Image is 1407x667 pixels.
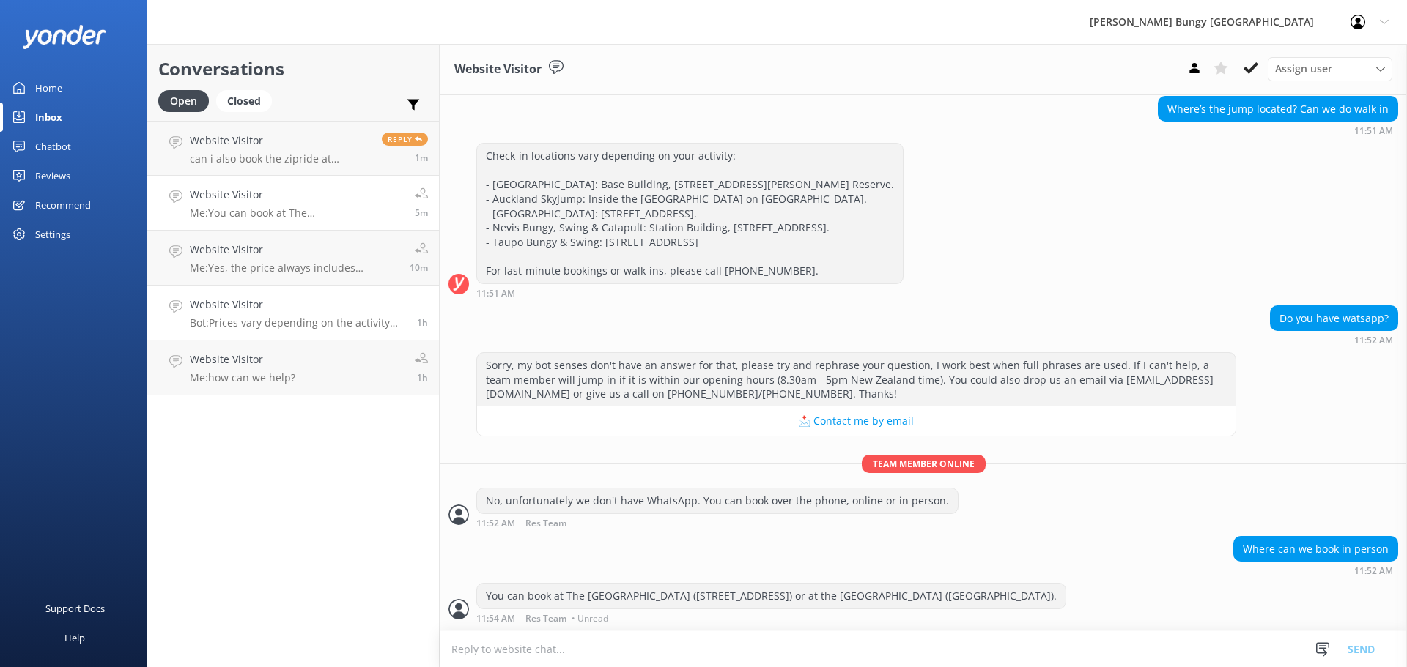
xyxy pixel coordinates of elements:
[1268,57,1392,81] div: Assign User
[158,55,428,83] h2: Conversations
[35,103,62,132] div: Inbox
[35,190,91,220] div: Recommend
[410,261,428,274] span: Aug 24 2025 11:49am (UTC +12:00) Pacific/Auckland
[190,261,399,275] p: Me: Yes, the price always includes transport, media package and a T-shirt after your activity.
[1159,97,1397,122] div: Where’s the jump located? Can we do walk in
[147,286,439,340] a: Website VisitorBot:Prices vary depending on the activity and location. For the latest rates, plea...
[417,371,428,384] span: Aug 24 2025 10:00am (UTC +12:00) Pacific/Auckland
[158,90,209,112] div: Open
[147,340,439,395] a: Website VisitorMe:how can we help?1h
[477,144,903,283] div: Check-in locations vary depending on your activity: - [GEOGRAPHIC_DATA]: Base Building, [STREET_A...
[64,623,85,652] div: Help
[147,176,439,231] a: Website VisitorMe:You can book at The [GEOGRAPHIC_DATA] ([STREET_ADDRESS]) or at the [GEOGRAPHIC_...
[525,614,566,623] span: Res Team
[862,455,986,473] span: Team member online
[476,289,515,298] strong: 11:51 AM
[190,242,399,258] h4: Website Visitor
[415,206,428,219] span: Aug 24 2025 11:54am (UTC +12:00) Pacific/Auckland
[525,519,566,529] span: Res Team
[147,121,439,176] a: Website Visitorcan i also book the zipride at [GEOGRAPHIC_DATA]?Reply1m
[216,90,272,112] div: Closed
[476,614,515,623] strong: 11:54 AM
[1271,306,1397,331] div: Do you have watsapp?
[1158,125,1398,135] div: Aug 24 2025 11:51am (UTC +12:00) Pacific/Auckland
[190,133,371,149] h4: Website Visitor
[147,231,439,286] a: Website VisitorMe:Yes, the price always includes transport, media package and a T-shirt after you...
[476,613,1066,623] div: Aug 24 2025 11:54am (UTC +12:00) Pacific/Auckland
[417,316,428,329] span: Aug 24 2025 10:09am (UTC +12:00) Pacific/Auckland
[477,353,1236,406] div: Sorry, my bot senses don't have an answer for that, please try and rephrase your question, I work...
[1354,127,1393,135] strong: 11:51 AM
[216,92,279,108] a: Closed
[190,297,406,313] h4: Website Visitor
[1354,567,1393,575] strong: 11:52 AM
[190,371,295,384] p: Me: how can we help?
[190,316,406,329] p: Bot: Prices vary depending on the activity and location. For the latest rates, please check out o...
[477,406,1236,436] button: 📩 Contact me by email
[1270,335,1398,345] div: Aug 24 2025 11:52am (UTC +12:00) Pacific/Auckland
[158,92,216,108] a: Open
[35,132,71,161] div: Chatbot
[477,488,958,513] div: No, unfortunately we don't have WhatsApp. You can book over the phone, online or in person.
[476,518,959,529] div: Aug 24 2025 11:52am (UTC +12:00) Pacific/Auckland
[1275,61,1332,77] span: Assign user
[35,220,70,249] div: Settings
[476,519,515,529] strong: 11:52 AM
[477,584,1066,608] div: You can book at The [GEOGRAPHIC_DATA] ([STREET_ADDRESS]) or at the [GEOGRAPHIC_DATA] ([GEOGRAPHIC...
[190,187,404,203] h4: Website Visitor
[476,288,904,298] div: Aug 24 2025 11:51am (UTC +12:00) Pacific/Auckland
[190,152,371,165] p: can i also book the zipride at [GEOGRAPHIC_DATA]?
[454,60,542,79] h3: Website Visitor
[1234,537,1397,562] div: Where can we book in person
[190,351,295,368] h4: Website Visitor
[382,133,428,146] span: Reply
[22,25,106,49] img: yonder-white-logo.png
[190,206,404,220] p: Me: You can book at The [GEOGRAPHIC_DATA] ([STREET_ADDRESS]) or at the [GEOGRAPHIC_DATA] ([GEOGRA...
[1354,336,1393,345] strong: 11:52 AM
[572,614,608,623] span: • Unread
[415,152,428,164] span: Aug 24 2025 11:58am (UTC +12:00) Pacific/Auckland
[35,161,70,190] div: Reviews
[1233,565,1398,575] div: Aug 24 2025 11:52am (UTC +12:00) Pacific/Auckland
[45,594,105,623] div: Support Docs
[35,73,62,103] div: Home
